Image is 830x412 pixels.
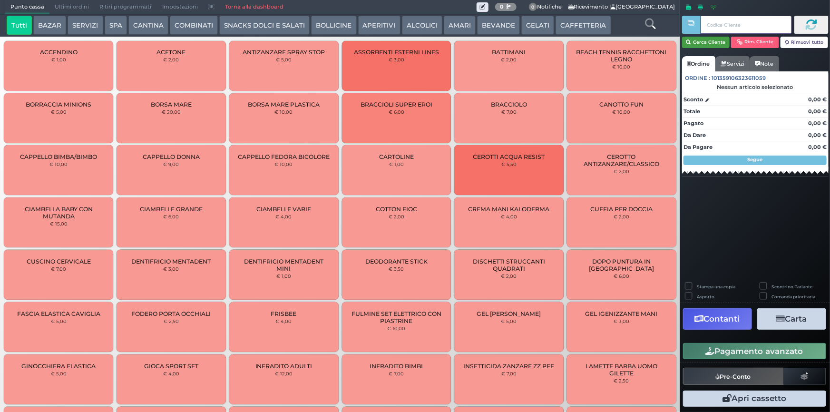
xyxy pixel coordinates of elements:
[529,3,537,11] span: 0
[271,310,297,317] span: FRISBEE
[697,294,714,300] label: Asporto
[682,56,715,71] a: Ordine
[473,153,545,160] span: CEROTTI ACQUA RESIST
[376,206,417,213] span: COTTON FIOC
[501,318,517,324] small: € 5,00
[712,74,766,82] span: 101359106323611059
[477,310,541,317] span: GEL [PERSON_NAME]
[684,108,700,115] strong: Totale
[12,206,105,220] span: CIAMBELLA BABY CON MUTANDA
[7,16,32,35] button: Tutti
[163,214,179,219] small: € 6,00
[521,16,554,35] button: GELATI
[731,37,779,48] button: Rim. Cliente
[599,101,644,108] span: CANOTTO FUN
[491,101,527,108] span: BRACCIOLO
[276,57,292,62] small: € 5,00
[575,49,668,63] span: BEACH TENNIS RACCHETTONI LEGNO
[464,363,555,370] span: INSETTICIDA ZANZARE ZZ PFF
[389,109,404,115] small: € 6,00
[402,16,442,35] button: ALCOLICI
[701,16,791,34] input: Codice Cliente
[684,96,703,104] strong: Sconto
[219,16,310,35] button: SNACKS DOLCI E SALATI
[21,363,96,370] span: GINOCCHIERA ELASTICA
[311,16,356,35] button: BOLLICINE
[685,74,711,82] span: Ordine :
[140,206,203,213] span: CIAMBELLE GRANDE
[51,57,66,62] small: € 1,00
[772,284,813,290] label: Scontrino Parlante
[68,16,103,35] button: SERVIZI
[379,153,414,160] span: CARTOLINE
[94,0,156,14] span: Ritiri programmati
[17,310,100,317] span: FASCIA ELASTICA CAVIGLIA
[40,49,78,56] span: ACCENDINO
[361,101,432,108] span: BRACCIOLI SUPER EROI
[715,56,750,71] a: Servizi
[163,161,179,167] small: € 9,00
[238,153,330,160] span: CAPPELLO FEDORA BICOLORE
[276,318,292,324] small: € 4,00
[163,266,179,272] small: € 3,00
[586,310,658,317] span: GEL IGENIZZANTE MANI
[128,16,168,35] button: CANTINA
[370,363,423,370] span: INFRADITO BIMBI
[469,206,550,213] span: CREMA MANI KALODERMA
[750,56,779,71] a: Note
[275,371,293,376] small: € 12,00
[275,109,293,115] small: € 10,00
[365,258,428,265] span: DEODORANTE STICK
[220,0,289,14] a: Torna alla dashboard
[808,108,827,115] strong: 0,00 €
[33,16,66,35] button: BAZAR
[256,206,311,213] span: CIAMBELLE VARIE
[808,132,827,138] strong: 0,00 €
[131,310,211,317] span: FODERO PORTA OCCHIALI
[575,153,668,167] span: CEROTTO ANTIZANZARE/CLASSICO
[444,16,476,35] button: AMARI
[684,144,713,150] strong: Da Pagare
[105,16,127,35] button: SPA
[387,325,405,331] small: € 10,00
[684,120,703,127] strong: Pagato
[389,371,404,376] small: € 7,00
[781,37,829,48] button: Rimuovi tutto
[575,258,668,272] span: DOPO PUNTURA IN [GEOGRAPHIC_DATA]
[682,84,829,90] div: Nessun articolo selezionato
[157,0,203,14] span: Impostazioni
[237,258,331,272] span: DENTIFRICIO MENTADENT MINI
[51,266,66,272] small: € 7,00
[748,157,763,163] strong: Segue
[614,214,629,219] small: € 2,00
[163,371,179,376] small: € 4,00
[556,16,611,35] button: CAFFETTERIA
[501,371,517,376] small: € 7,00
[170,16,218,35] button: COMBINATI
[614,273,629,279] small: € 6,00
[358,16,400,35] button: APERITIVI
[50,221,68,226] small: € 15,00
[683,391,826,407] button: Apri cassetto
[255,363,312,370] span: INFRADITO ADULTI
[614,318,629,324] small: € 3,00
[5,0,49,14] span: Punto cassa
[757,308,826,330] button: Carta
[243,49,325,56] span: ANTIZANZARE SPRAY STOP
[613,109,631,115] small: € 10,00
[49,0,94,14] span: Ultimi ordini
[144,363,198,370] span: GIOCA SPORT SET
[613,64,631,69] small: € 10,00
[51,371,67,376] small: € 5,00
[590,206,653,213] span: CUFFIA PER DOCCIA
[131,258,211,265] span: DENTIFRICIO MENTADENT
[501,273,517,279] small: € 2,00
[389,57,404,62] small: € 3,00
[683,308,752,330] button: Contanti
[808,144,827,150] strong: 0,00 €
[697,284,735,290] label: Stampa una copia
[276,273,291,279] small: € 1,00
[614,168,629,174] small: € 2,00
[20,153,97,160] span: CAPPELLO BIMBA/BIMBO
[156,49,186,56] span: ACETONE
